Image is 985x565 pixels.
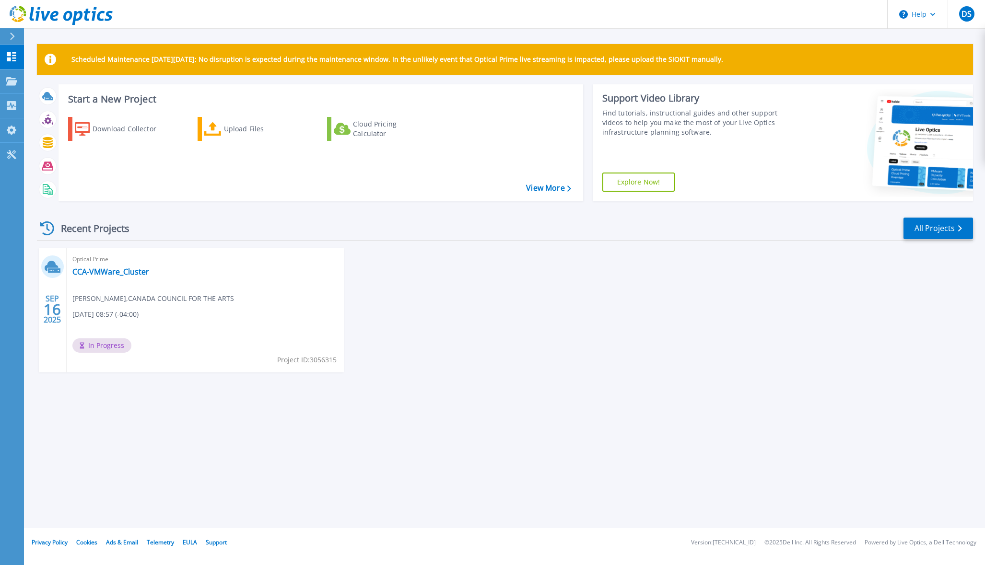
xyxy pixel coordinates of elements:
div: Upload Files [224,119,301,138]
a: All Projects [903,218,973,239]
a: Privacy Policy [32,538,68,546]
a: EULA [183,538,197,546]
span: In Progress [72,338,131,353]
span: [PERSON_NAME] , CANADA COUNCIL FOR THE ARTS [72,293,234,304]
li: © 2025 Dell Inc. All Rights Reserved [764,540,856,546]
a: Ads & Email [106,538,138,546]
div: Cloud Pricing Calculator [353,119,430,138]
span: Optical Prime [72,254,338,265]
div: Recent Projects [37,217,142,240]
a: View More [526,184,571,193]
li: Version: [TECHNICAL_ID] [691,540,756,546]
a: Cloud Pricing Calculator [327,117,434,141]
div: Find tutorials, instructional guides and other support videos to help you make the most of your L... [602,108,797,137]
a: Explore Now! [602,173,675,192]
a: Cookies [76,538,97,546]
a: CCA-VMWare_Cluster [72,267,149,277]
a: Download Collector [68,117,175,141]
div: Support Video Library [602,92,797,104]
a: Support [206,538,227,546]
span: 16 [44,305,61,313]
span: Project ID: 3056315 [277,355,337,365]
span: DS [962,10,972,18]
h3: Start a New Project [68,94,571,104]
span: [DATE] 08:57 (-04:00) [72,309,139,320]
p: Scheduled Maintenance [DATE][DATE]: No disruption is expected during the maintenance window. In t... [71,56,723,63]
div: SEP 2025 [43,292,61,327]
a: Upload Files [198,117,305,141]
a: Telemetry [147,538,174,546]
div: Download Collector [93,119,169,138]
li: Powered by Live Optics, a Dell Technology [865,540,976,546]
